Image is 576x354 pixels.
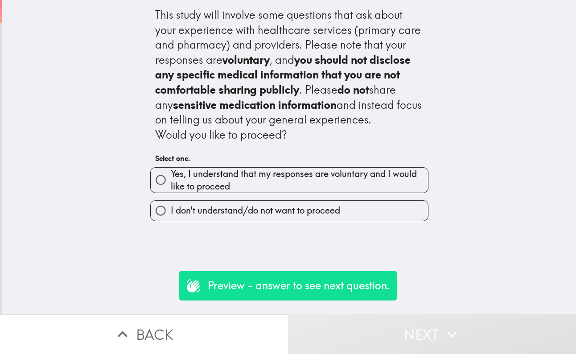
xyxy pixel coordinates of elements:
[151,201,428,221] button: I don't understand/do not want to proceed
[155,8,424,142] div: This study will involve some questions that ask about your experience with healthcare services (p...
[173,98,337,111] b: sensitive medication information
[171,168,428,193] span: Yes, I understand that my responses are voluntary and I would like to proceed
[208,278,390,293] p: Preview - answer to see next question.
[222,53,270,66] b: voluntary
[155,53,413,96] b: you should not disclose any specific medical information that you are not comfortable sharing pub...
[171,204,340,217] span: I don't understand/do not want to proceed
[151,168,428,193] button: Yes, I understand that my responses are voluntary and I would like to proceed
[288,314,576,354] button: Next
[155,153,424,163] h6: Select one.
[337,83,369,96] b: do not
